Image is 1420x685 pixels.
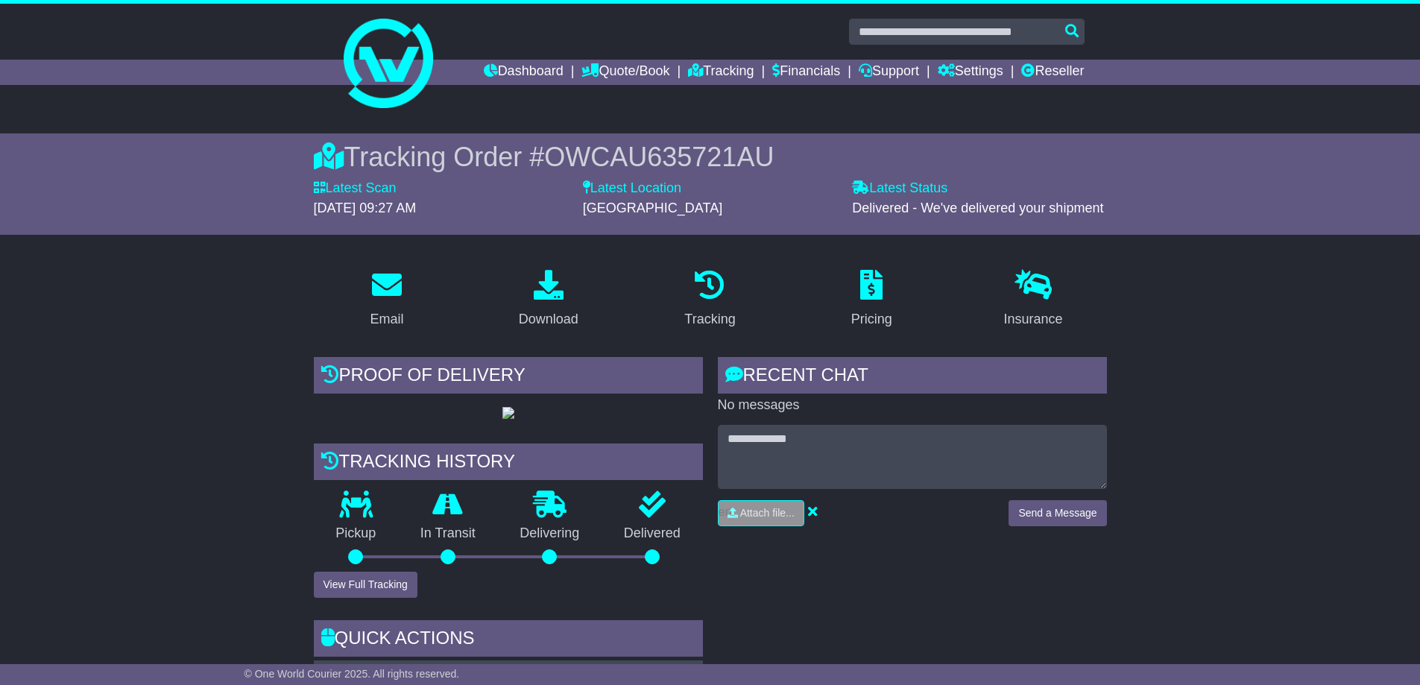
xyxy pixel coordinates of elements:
label: Latest Location [583,180,681,197]
span: © One World Courier 2025. All rights reserved. [244,668,460,680]
a: Tracking [688,60,754,85]
button: View Full Tracking [314,572,417,598]
a: Pricing [842,265,902,335]
p: In Transit [398,525,498,542]
a: Settings [938,60,1003,85]
div: Download [519,309,578,329]
a: Reseller [1021,60,1084,85]
div: RECENT CHAT [718,357,1107,397]
a: Download [509,265,588,335]
span: [DATE] 09:27 AM [314,201,417,215]
a: Email [360,265,413,335]
div: Insurance [1004,309,1063,329]
p: Delivering [498,525,602,542]
p: Pickup [314,525,399,542]
span: [GEOGRAPHIC_DATA] [583,201,722,215]
span: OWCAU635721AU [544,142,774,172]
div: Pricing [851,309,892,329]
div: Tracking Order # [314,141,1107,173]
div: Proof of Delivery [314,357,703,397]
a: Insurance [994,265,1073,335]
span: Delivered - We've delivered your shipment [852,201,1103,215]
a: Dashboard [484,60,564,85]
label: Latest Scan [314,180,397,197]
img: GetPodImage [502,407,514,419]
a: Support [859,60,919,85]
div: Quick Actions [314,620,703,660]
div: Tracking history [314,443,703,484]
div: Tracking [684,309,735,329]
div: Email [370,309,403,329]
a: Financials [772,60,840,85]
a: Quote/Book [581,60,669,85]
p: Delivered [602,525,703,542]
label: Latest Status [852,180,947,197]
button: Send a Message [1009,500,1106,526]
a: Tracking [675,265,745,335]
p: No messages [718,397,1107,414]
